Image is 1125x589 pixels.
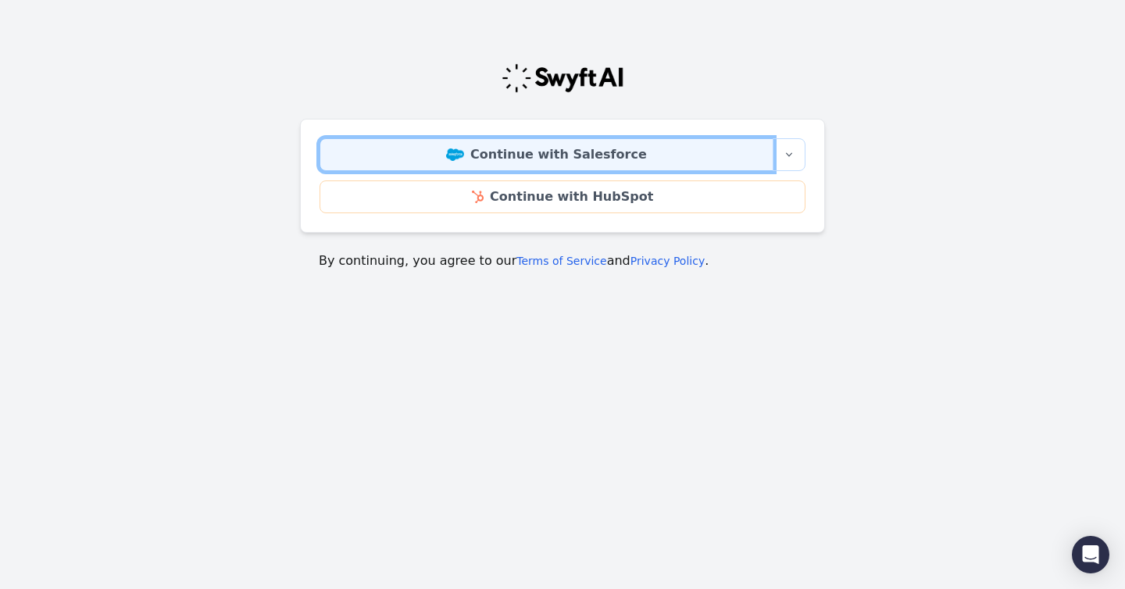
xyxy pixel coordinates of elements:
img: Swyft Logo [501,62,624,94]
p: By continuing, you agree to our and . [319,252,806,270]
img: HubSpot [472,191,484,203]
a: Privacy Policy [630,255,705,267]
a: Continue with Salesforce [320,138,773,171]
div: Open Intercom Messenger [1072,536,1109,573]
a: Continue with HubSpot [320,180,805,213]
a: Terms of Service [516,255,606,267]
img: Salesforce [446,148,464,161]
